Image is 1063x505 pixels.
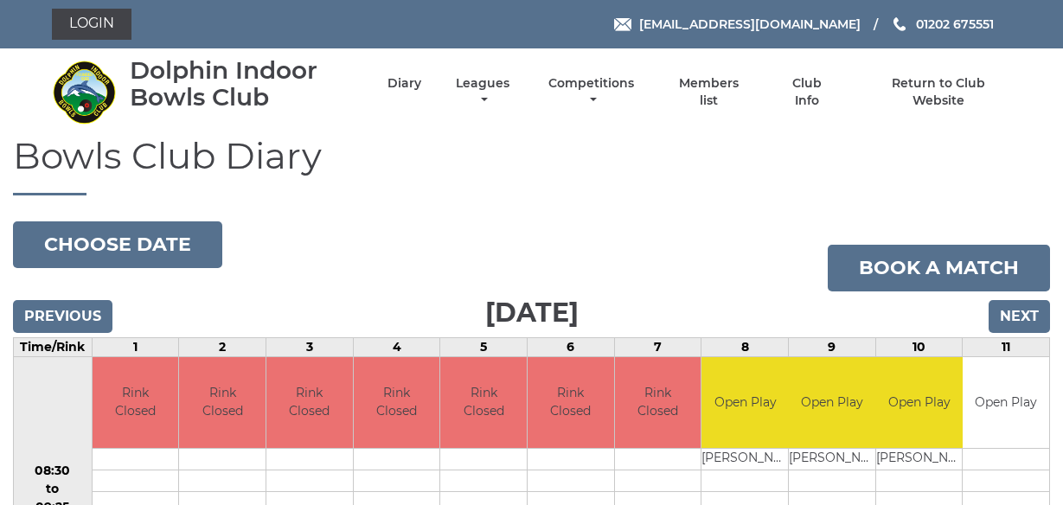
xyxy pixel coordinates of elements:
[963,338,1050,357] td: 11
[701,338,789,357] td: 8
[92,338,179,357] td: 1
[130,57,357,111] div: Dolphin Indoor Bowls Club
[779,75,836,109] a: Club Info
[440,338,528,357] td: 5
[876,357,964,448] td: Open Play
[545,75,639,109] a: Competitions
[891,15,994,34] a: Phone us 01202 675551
[788,338,875,357] td: 9
[179,357,266,448] td: Rink Closed
[893,17,906,31] img: Phone us
[639,16,861,32] span: [EMAIL_ADDRESS][DOMAIN_NAME]
[93,357,179,448] td: Rink Closed
[13,136,1050,195] h1: Bowls Club Diary
[614,338,701,357] td: 7
[266,338,354,357] td: 3
[875,338,963,357] td: 10
[528,357,614,448] td: Rink Closed
[615,357,701,448] td: Rink Closed
[528,338,615,357] td: 6
[52,60,117,125] img: Dolphin Indoor Bowls Club
[387,75,421,92] a: Diary
[789,357,876,448] td: Open Play
[52,9,131,40] a: Login
[701,448,789,470] td: [PERSON_NAME]
[614,18,631,31] img: Email
[916,16,994,32] span: 01202 675551
[266,357,353,448] td: Rink Closed
[440,357,527,448] td: Rink Closed
[669,75,748,109] a: Members list
[876,448,964,470] td: [PERSON_NAME]
[354,357,440,448] td: Rink Closed
[828,245,1050,291] a: Book a match
[963,357,1049,448] td: Open Play
[701,357,789,448] td: Open Play
[789,448,876,470] td: [PERSON_NAME]
[13,300,112,333] input: Previous
[14,338,93,357] td: Time/Rink
[13,221,222,268] button: Choose date
[865,75,1011,109] a: Return to Club Website
[353,338,440,357] td: 4
[179,338,266,357] td: 2
[451,75,514,109] a: Leagues
[989,300,1050,333] input: Next
[614,15,861,34] a: Email [EMAIL_ADDRESS][DOMAIN_NAME]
